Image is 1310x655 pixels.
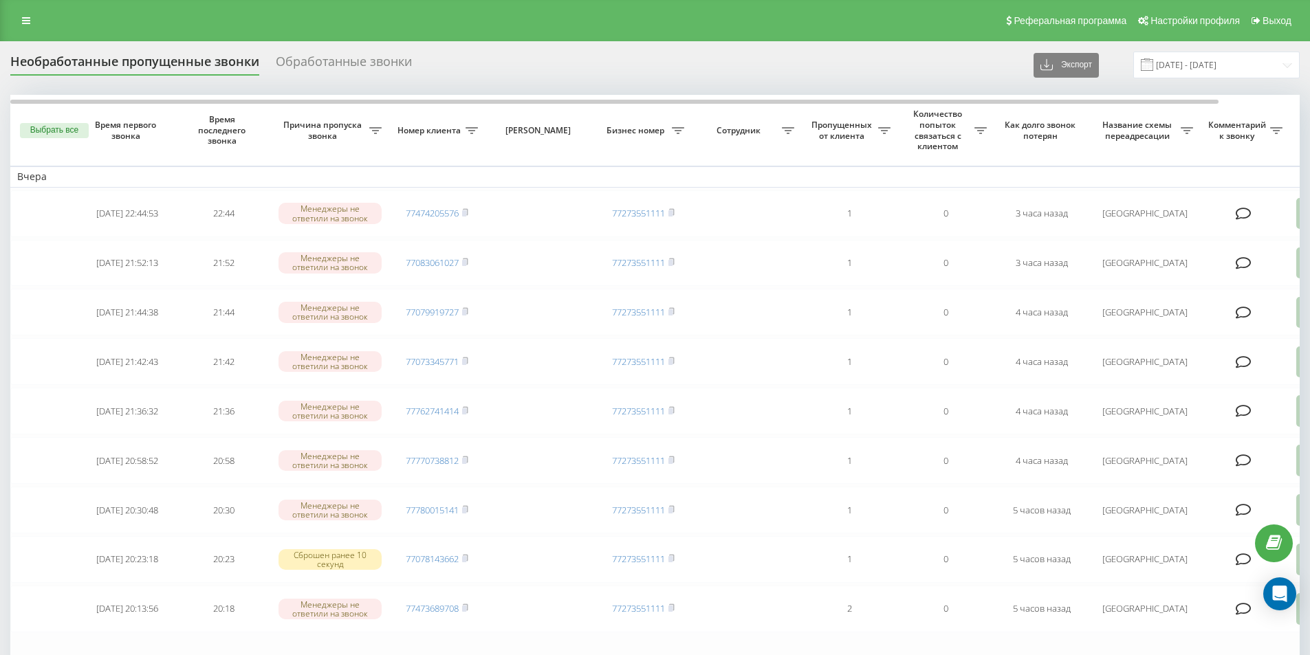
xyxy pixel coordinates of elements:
td: 1 [801,190,897,237]
td: 0 [897,437,994,484]
span: Количество попыток связаться с клиентом [904,109,974,151]
a: 77770738812 [406,454,459,467]
td: 21:44 [175,289,272,335]
td: [GEOGRAPHIC_DATA] [1090,437,1200,484]
td: [GEOGRAPHIC_DATA] [1090,338,1200,385]
div: Менеджеры не ответили на звонок [279,203,382,223]
div: Менеджеры не ответили на звонок [279,302,382,322]
td: 1 [801,388,897,434]
a: 77273551111 [612,553,665,565]
td: 21:36 [175,388,272,434]
a: 77762741414 [406,405,459,417]
span: Время последнего звонка [186,114,261,146]
td: 5 часов назад [994,487,1090,533]
td: 0 [897,388,994,434]
td: 0 [897,536,994,583]
span: Причина пропуска звонка [279,120,369,141]
div: Менеджеры не ответили на звонок [279,599,382,619]
td: [GEOGRAPHIC_DATA] [1090,586,1200,632]
span: Выход [1263,15,1291,26]
td: [DATE] 21:42:43 [79,338,175,385]
span: Сотрудник [698,125,782,136]
td: 21:42 [175,338,272,385]
a: 77473689708 [406,602,459,614]
a: 77273551111 [612,602,665,614]
td: 3 часа назад [994,190,1090,237]
span: Настройки профиля [1150,15,1240,26]
a: 77083061027 [406,256,459,269]
a: 77273551111 [612,355,665,368]
a: 77273551111 [612,405,665,417]
a: 77073345771 [406,355,459,368]
span: Как долго звонок потерян [1005,120,1079,141]
td: 1 [801,437,897,484]
td: 20:58 [175,437,272,484]
td: 0 [897,338,994,385]
span: [PERSON_NAME] [496,125,583,136]
td: [GEOGRAPHIC_DATA] [1090,487,1200,533]
td: 4 часа назад [994,338,1090,385]
td: 5 часов назад [994,586,1090,632]
div: Менеджеры не ответили на звонок [279,351,382,372]
td: 0 [897,586,994,632]
span: Пропущенных от клиента [808,120,878,141]
a: 77273551111 [612,256,665,269]
span: Комментарий к звонку [1207,120,1270,141]
td: 4 часа назад [994,437,1090,484]
div: Open Intercom Messenger [1263,577,1296,610]
td: 20:18 [175,586,272,632]
td: 3 часа назад [994,240,1090,287]
td: [GEOGRAPHIC_DATA] [1090,289,1200,335]
td: 1 [801,338,897,385]
a: 77078143662 [406,553,459,565]
button: Экспорт [1034,53,1099,78]
td: 1 [801,487,897,533]
td: 1 [801,289,897,335]
button: Выбрать все [20,123,89,138]
div: Менеджеры не ответили на звонок [279,450,382,471]
td: 22:44 [175,190,272,237]
td: [DATE] 20:30:48 [79,487,175,533]
td: [DATE] 20:13:56 [79,586,175,632]
td: 2 [801,586,897,632]
td: [GEOGRAPHIC_DATA] [1090,388,1200,434]
td: 4 часа назад [994,289,1090,335]
td: [GEOGRAPHIC_DATA] [1090,536,1200,583]
td: 0 [897,487,994,533]
span: Название схемы переадресации [1097,120,1181,141]
span: Время первого звонка [90,120,164,141]
td: 0 [897,289,994,335]
td: 1 [801,536,897,583]
div: Необработанные пропущенные звонки [10,54,259,76]
a: 77273551111 [612,306,665,318]
span: Реферальная программа [1014,15,1126,26]
td: 1 [801,240,897,287]
a: 77273551111 [612,504,665,516]
div: Менеджеры не ответили на звонок [279,500,382,520]
span: Номер клиента [395,125,466,136]
td: [GEOGRAPHIC_DATA] [1090,240,1200,287]
div: Обработанные звонки [276,54,412,76]
td: 20:30 [175,487,272,533]
td: 4 часа назад [994,388,1090,434]
td: [DATE] 21:44:38 [79,289,175,335]
td: [DATE] 20:58:52 [79,437,175,484]
td: 5 часов назад [994,536,1090,583]
span: Бизнес номер [602,125,672,136]
td: 0 [897,190,994,237]
a: 77079919727 [406,306,459,318]
td: [DATE] 21:52:13 [79,240,175,287]
a: 77780015141 [406,504,459,516]
td: [DATE] 22:44:53 [79,190,175,237]
td: 0 [897,240,994,287]
a: 77474205576 [406,207,459,219]
td: [DATE] 20:23:18 [79,536,175,583]
a: 77273551111 [612,207,665,219]
div: Сброшен ранее 10 секунд [279,549,382,570]
td: [DATE] 21:36:32 [79,388,175,434]
td: 20:23 [175,536,272,583]
div: Менеджеры не ответили на звонок [279,252,382,273]
td: [GEOGRAPHIC_DATA] [1090,190,1200,237]
a: 77273551111 [612,454,665,467]
td: 21:52 [175,240,272,287]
